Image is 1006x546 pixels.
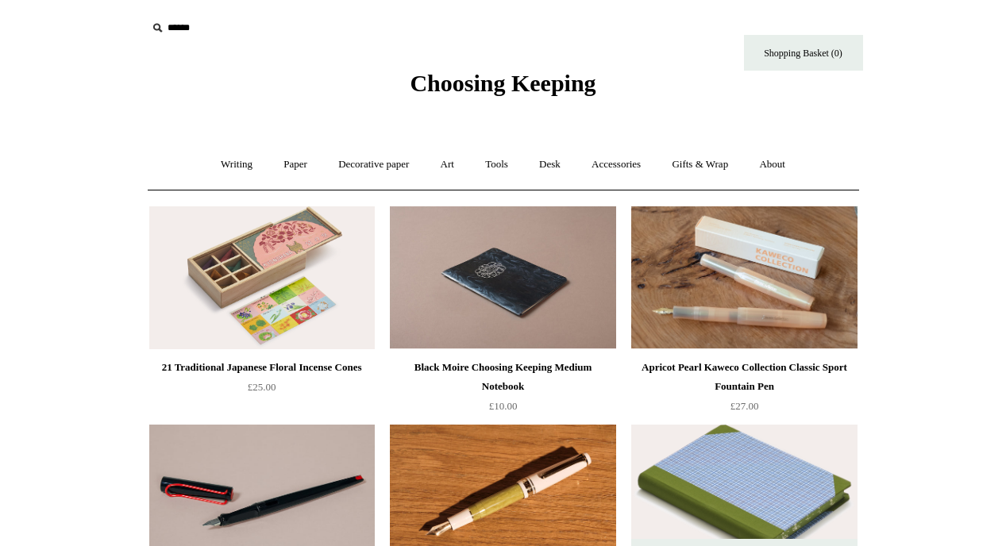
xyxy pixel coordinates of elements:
[525,144,575,186] a: Desk
[745,144,800,186] a: About
[730,400,759,412] span: £27.00
[657,144,742,186] a: Gifts & Wrap
[248,381,276,393] span: £25.00
[324,144,423,186] a: Decorative paper
[149,206,375,349] img: 21 Traditional Japanese Floral Incense Cones
[390,206,615,349] a: Black Moire Choosing Keeping Medium Notebook Black Moire Choosing Keeping Medium Notebook
[410,83,596,94] a: Choosing Keeping
[206,144,267,186] a: Writing
[426,144,468,186] a: Art
[635,358,853,396] div: Apricot Pearl Kaweco Collection Classic Sport Fountain Pen
[489,400,518,412] span: £10.00
[744,35,863,71] a: Shopping Basket (0)
[394,358,611,396] div: Black Moire Choosing Keeping Medium Notebook
[471,144,522,186] a: Tools
[410,70,596,96] span: Choosing Keeping
[153,358,371,377] div: 21 Traditional Japanese Floral Incense Cones
[631,358,857,423] a: Apricot Pearl Kaweco Collection Classic Sport Fountain Pen £27.00
[631,206,857,349] a: Apricot Pearl Kaweco Collection Classic Sport Fountain Pen Apricot Pearl Kaweco Collection Classi...
[269,144,322,186] a: Paper
[390,358,615,423] a: Black Moire Choosing Keeping Medium Notebook £10.00
[577,144,655,186] a: Accessories
[631,206,857,349] img: Apricot Pearl Kaweco Collection Classic Sport Fountain Pen
[390,206,615,349] img: Black Moire Choosing Keeping Medium Notebook
[149,358,375,423] a: 21 Traditional Japanese Floral Incense Cones £25.00
[149,206,375,349] a: 21 Traditional Japanese Floral Incense Cones 21 Traditional Japanese Floral Incense Cones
